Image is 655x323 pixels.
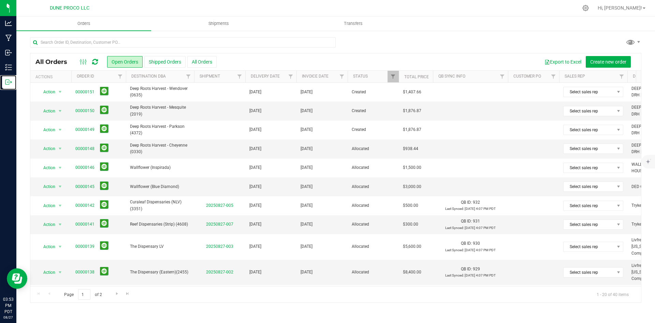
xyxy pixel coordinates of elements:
[565,74,585,79] a: Sales Rep
[352,243,395,250] span: Allocated
[564,87,614,97] span: Select sales rep
[56,201,64,211] span: select
[249,184,261,190] span: [DATE]
[37,268,56,277] span: Action
[564,144,614,153] span: Select sales rep
[465,248,496,252] span: [DATE] 4:07 PM PDT
[130,243,190,250] span: The Dispensary LV
[461,267,472,271] span: QB ID:
[249,126,261,133] span: [DATE]
[564,106,614,116] span: Select sales rep
[465,273,496,277] span: [DATE] 4:07 PM PDT
[403,243,421,250] span: $5,600.00
[336,71,348,82] a: Filter
[598,5,642,11] span: Hi, [PERSON_NAME]!
[445,273,464,277] span: Last Synced:
[513,74,541,79] a: Customer PO
[37,163,56,173] span: Action
[403,269,421,275] span: $8,400.00
[75,126,94,133] a: 00000149
[473,219,480,224] span: 931
[301,202,312,209] span: [DATE]
[403,221,418,228] span: $300.00
[130,184,190,190] span: Wallflower (Blue Diamond)
[56,268,64,277] span: select
[540,56,586,68] button: Export to Excel
[473,241,480,246] span: 930
[301,108,312,114] span: [DATE]
[465,226,496,230] span: [DATE] 4:07 PM PDT
[301,184,312,190] span: [DATE]
[249,108,261,114] span: [DATE]
[497,71,508,82] a: Filter
[352,89,395,95] span: Created
[30,37,336,48] input: Search Order ID, Destination, Customer PO...
[404,75,429,79] a: Total Price
[564,268,614,277] span: Select sales rep
[75,146,94,152] a: 00000148
[37,125,56,135] span: Action
[301,164,312,171] span: [DATE]
[37,144,56,153] span: Action
[352,184,395,190] span: Allocated
[144,56,186,68] button: Shipped Orders
[5,35,12,41] inline-svg: Manufacturing
[403,202,418,209] span: $500.00
[461,241,472,246] span: QB ID:
[16,16,151,31] a: Orders
[123,289,133,298] a: Go to the last page
[249,221,261,228] span: [DATE]
[353,74,368,79] a: Status
[3,296,13,315] p: 03:53 PM PDT
[445,248,464,252] span: Last Synced:
[286,16,421,31] a: Transfers
[206,244,233,249] a: 20250827-003
[37,182,56,191] span: Action
[115,71,126,82] a: Filter
[403,184,421,190] span: $3,000.00
[301,126,312,133] span: [DATE]
[37,220,56,229] span: Action
[58,289,107,300] span: Page of 2
[461,219,472,224] span: QB ID:
[5,64,12,71] inline-svg: Inventory
[548,71,559,82] a: Filter
[130,85,190,98] span: Deep Roots Harvest - Wendover (0635)
[75,221,94,228] a: 00000141
[130,221,190,228] span: Reef Dispensaries (Strip) (4608)
[249,146,261,152] span: [DATE]
[352,108,395,114] span: Created
[302,74,329,79] a: Invoice Date
[75,243,94,250] a: 00000139
[352,202,395,209] span: Allocated
[206,270,233,274] a: 20250827-002
[352,221,395,228] span: Allocated
[564,242,614,252] span: Select sales rep
[5,49,12,56] inline-svg: Inbound
[75,108,94,114] a: 00000150
[130,142,190,155] span: Deep Roots Harvest - Cheyenne (0330)
[352,126,395,133] span: Created
[438,74,465,79] a: QB Sync Info
[249,243,261,250] span: [DATE]
[403,89,421,95] span: $1,407.66
[75,89,94,95] a: 00000151
[591,289,634,299] span: 1 - 20 of 40 items
[199,21,238,27] span: Shipments
[56,182,64,191] span: select
[616,71,627,82] a: Filter
[5,79,12,85] inline-svg: Outbound
[131,74,166,79] a: Destination DBA
[249,202,261,209] span: [DATE]
[564,163,614,173] span: Select sales rep
[7,268,27,289] iframe: Resource center
[403,108,421,114] span: $1,876.87
[35,75,69,79] div: Actions
[249,89,261,95] span: [DATE]
[3,315,13,320] p: 08/27
[56,242,64,252] span: select
[251,74,280,79] a: Delivery Date
[200,74,220,79] a: Shipment
[581,5,590,11] div: Manage settings
[75,164,94,171] a: 00000146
